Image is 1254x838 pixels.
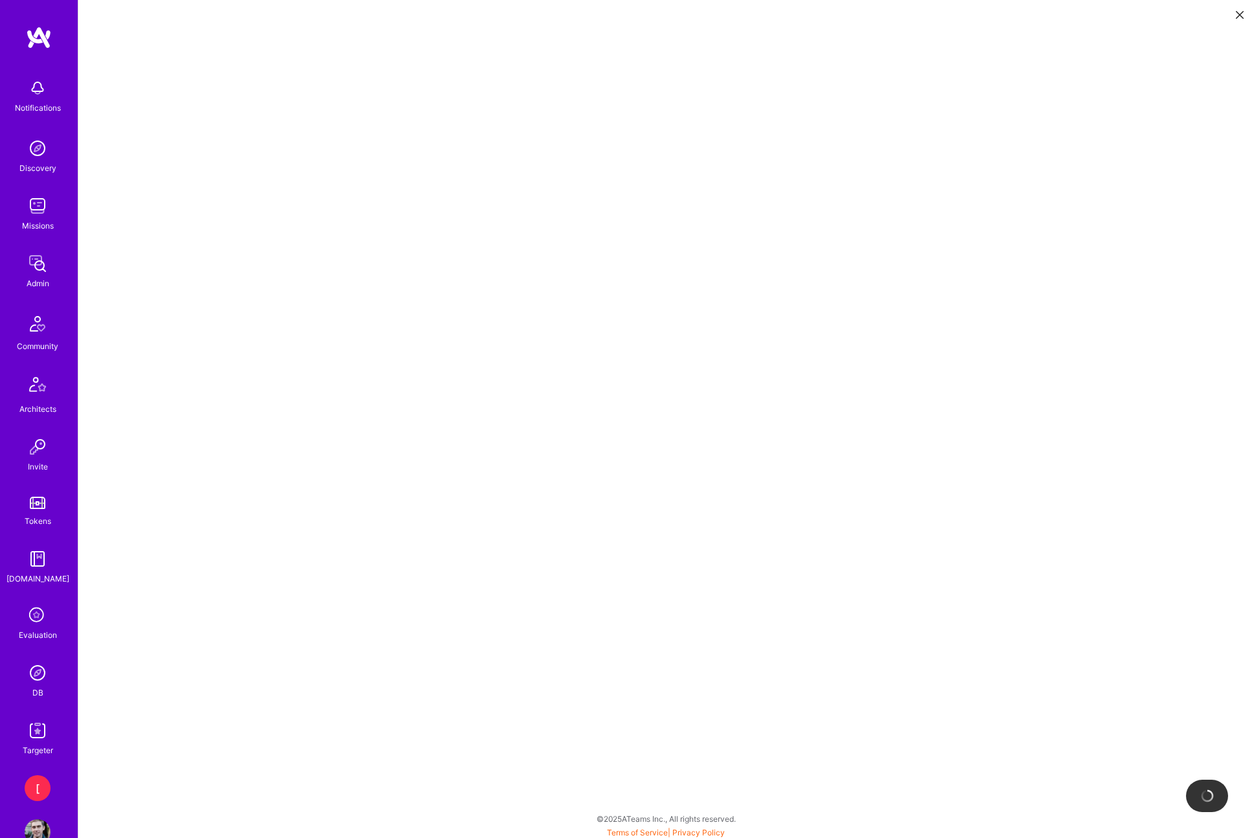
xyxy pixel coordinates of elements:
[22,371,53,402] img: Architects
[6,572,69,585] div: [DOMAIN_NAME]
[25,775,51,801] div: [
[28,460,48,473] div: Invite
[1200,788,1215,804] img: loading
[19,402,56,416] div: Architects
[25,660,51,686] img: Admin Search
[19,161,56,175] div: Discovery
[25,514,51,528] div: Tokens
[23,743,53,757] div: Targeter
[25,718,51,743] img: Skill Targeter
[25,434,51,460] img: Invite
[1236,11,1244,19] i: icon Close
[25,251,51,277] img: admin teamwork
[21,775,54,801] a: [
[27,277,49,290] div: Admin
[22,308,53,339] img: Community
[32,686,43,699] div: DB
[19,628,57,642] div: Evaluation
[25,546,51,572] img: guide book
[15,101,61,115] div: Notifications
[25,135,51,161] img: discovery
[25,604,50,628] i: icon SelectionTeam
[17,339,58,353] div: Community
[25,193,51,219] img: teamwork
[22,219,54,232] div: Missions
[25,75,51,101] img: bell
[26,26,52,49] img: logo
[30,497,45,509] img: tokens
